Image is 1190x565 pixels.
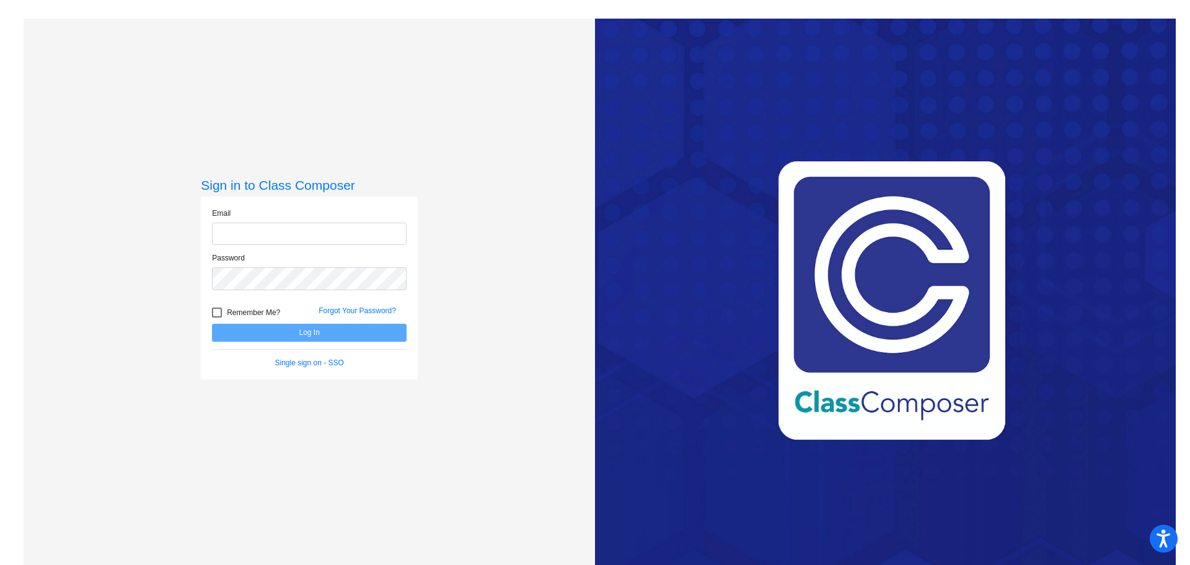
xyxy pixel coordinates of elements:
span: Remember Me? [227,305,280,320]
label: Email [212,208,231,219]
h3: Sign in to Class Composer [201,177,418,193]
a: Single sign on - SSO [275,358,344,367]
button: Log In [212,324,407,342]
a: Forgot Your Password? [319,306,396,315]
label: Password [212,252,245,264]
